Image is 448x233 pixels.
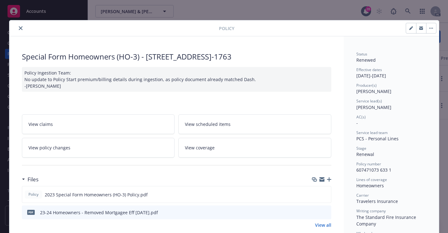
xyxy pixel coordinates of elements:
[356,51,367,57] span: Status
[356,161,381,167] span: Policy number
[28,121,53,127] span: View claims
[323,209,329,216] button: preview file
[45,191,148,198] span: 2023 Special Form Homeowners (HO-3) Policy.pdf
[356,177,387,182] span: Lines of coverage
[219,25,234,32] span: Policy
[356,151,374,157] span: Renewal
[27,210,35,215] span: pdf
[356,136,399,142] span: PCS - Personal Lines
[356,120,358,126] span: -
[313,191,318,198] button: download file
[356,67,426,79] div: [DATE] - [DATE]
[356,57,376,63] span: Renewed
[356,83,377,88] span: Producer(s)
[356,198,398,204] span: Travelers Insurance
[22,138,175,158] a: View policy changes
[356,98,382,104] span: Service lead(s)
[356,146,366,151] span: Stage
[27,192,40,197] span: Policy
[22,114,175,134] a: View claims
[185,121,231,127] span: View scheduled items
[313,209,318,216] button: download file
[356,114,366,120] span: AC(s)
[28,175,38,184] h3: Files
[22,175,38,184] div: Files
[356,67,382,72] span: Effective dates
[356,214,417,227] span: The Standard Fire Insurance Company
[17,24,24,32] button: close
[356,130,388,135] span: Service lead team
[356,182,426,189] div: Homeowners
[356,167,391,173] span: 607471073 633 1
[356,88,391,94] span: [PERSON_NAME]
[323,191,328,198] button: preview file
[356,208,386,214] span: Writing company
[40,209,158,216] div: 23-24 Homeowners - Removed Mortgagee Eff [DATE].pdf
[356,104,391,110] span: [PERSON_NAME]
[185,144,215,151] span: View coverage
[178,138,331,158] a: View coverage
[356,193,369,198] span: Carrier
[315,222,331,228] a: View all
[22,51,331,62] div: Special Form Homeowners (HO-3) - [STREET_ADDRESS]-1763
[178,114,331,134] a: View scheduled items
[22,67,331,92] div: Policy Ingestion Team: No update to Policy Start premium/billing details during ingestion, as pol...
[28,144,70,151] span: View policy changes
